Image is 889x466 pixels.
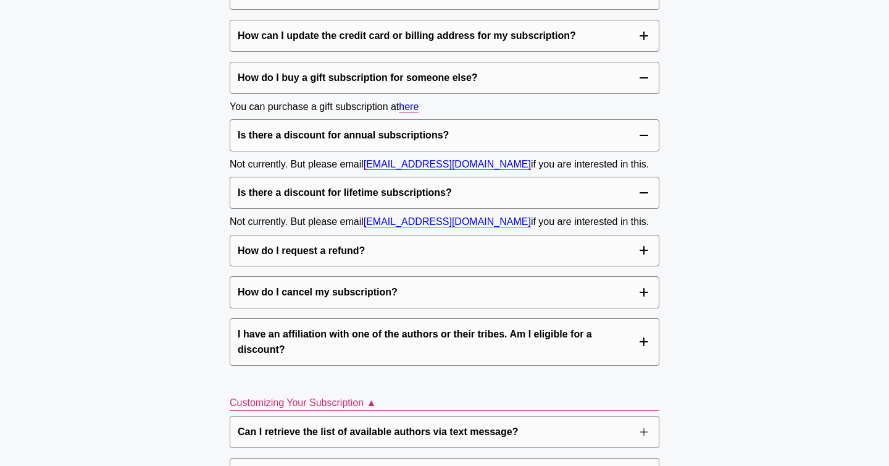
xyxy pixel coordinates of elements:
p: Is there a discount for annual subscriptions? [238,127,449,143]
button: Is there a discount for lifetime subscriptions? [230,177,659,209]
p: How do I buy a gift subscription for someone else? [238,70,477,86]
p: How can I update the credit card or billing address for my subscription? [238,28,576,44]
button: How do I buy a gift subscription for someone else? [230,62,659,94]
p: You can purchase a gift subscription at [230,99,659,115]
p: Can I retrieve the list of available authors via text message? [238,424,518,440]
button: Is there a discount for annual subscriptions? [230,119,659,151]
button: How do I request a refund? [230,235,659,267]
button: How can I update the credit card or billing address for my subscription? [230,20,659,52]
p: I have an affiliation with one of the authors or their tribes. Am I eligible for a discount? [238,326,636,358]
p: Is there a discount for lifetime subscriptions? [238,185,452,201]
p: Customizing Your Subscription ▲ [230,396,659,411]
button: I have an affiliation with one of the authors or their tribes. Am I eligible for a discount? [230,318,659,366]
button: Can I retrieve the list of available authors via text message? [230,416,659,448]
a: [EMAIL_ADDRESS][DOMAIN_NAME] [364,159,531,170]
p: Not currently. But please email if you are interested in this. [230,214,659,230]
a: here [399,101,419,112]
a: [EMAIL_ADDRESS][DOMAIN_NAME] [364,216,531,227]
p: How do I cancel my subscription? [238,284,398,300]
button: How do I cancel my subscription? [230,276,659,308]
p: How do I request a refund? [238,243,365,259]
p: Not currently. But please email if you are interested in this. [230,156,659,172]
